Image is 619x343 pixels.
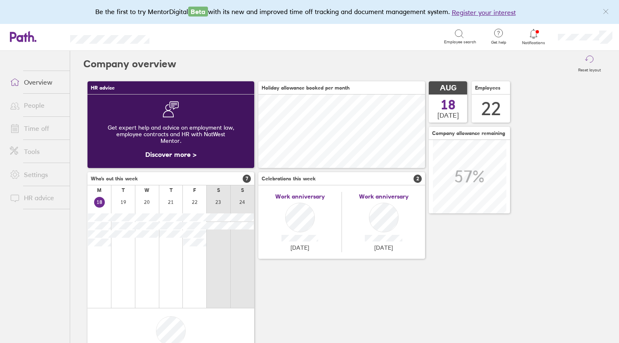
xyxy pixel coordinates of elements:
[432,130,505,136] span: Company allowance remaining
[91,85,115,91] span: HR advice
[444,40,476,45] span: Employee search
[262,176,316,182] span: Celebrations this week
[170,187,172,193] div: T
[520,40,547,45] span: Notifications
[217,187,220,193] div: S
[520,28,547,45] a: Notifications
[145,150,196,158] a: Discover more >
[359,193,409,200] span: Work anniversary
[573,65,606,73] label: Reset layout
[441,98,456,111] span: 18
[3,143,70,160] a: Tools
[291,244,309,251] span: [DATE]
[573,51,606,77] button: Reset layout
[91,176,138,182] span: Who's out this week
[3,120,70,137] a: Time off
[188,7,208,17] span: Beta
[3,166,70,183] a: Settings
[97,187,102,193] div: M
[452,7,516,17] button: Register your interest
[122,187,125,193] div: T
[475,85,501,91] span: Employees
[3,189,70,206] a: HR advice
[3,74,70,90] a: Overview
[83,51,176,77] h2: Company overview
[275,193,325,200] span: Work anniversary
[440,84,456,92] span: AUG
[485,40,512,45] span: Get help
[413,175,422,183] span: 2
[241,187,244,193] div: S
[94,118,248,151] div: Get expert help and advice on employment law, employee contracts and HR with NatWest Mentor.
[374,244,393,251] span: [DATE]
[95,7,524,17] div: Be the first to try MentorDigital with its new and improved time off tracking and document manage...
[172,33,193,40] div: Search
[262,85,350,91] span: Holiday allowance booked per month
[437,111,459,119] span: [DATE]
[144,187,149,193] div: W
[193,187,196,193] div: F
[243,175,251,183] span: 7
[3,97,70,114] a: People
[481,98,501,119] div: 22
